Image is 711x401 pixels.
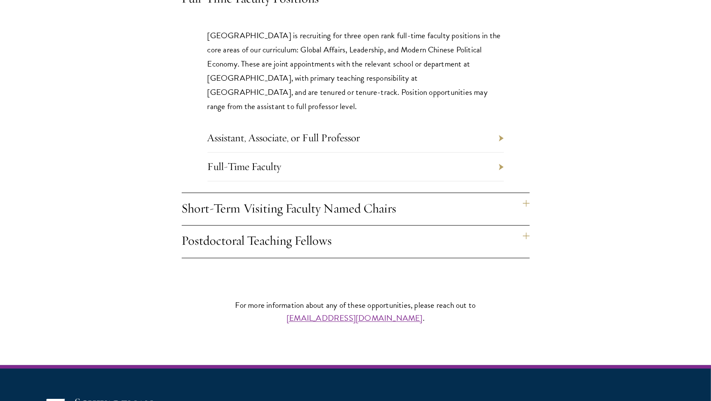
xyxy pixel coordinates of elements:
[182,193,530,225] h4: Short-Term Visiting Faculty Named Chairs
[208,131,360,144] a: Assistant, Associate, or Full Professor
[208,160,281,173] a: Full-Time Faculty
[287,312,423,325] a: [EMAIL_ADDRESS][DOMAIN_NAME]
[124,299,588,324] p: For more information about any of these opportunities, please reach out to .
[182,226,530,258] h4: Postdoctoral Teaching Fellows
[208,28,504,113] p: [GEOGRAPHIC_DATA] is recruiting for three open rank full-time faculty positions in the core areas...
